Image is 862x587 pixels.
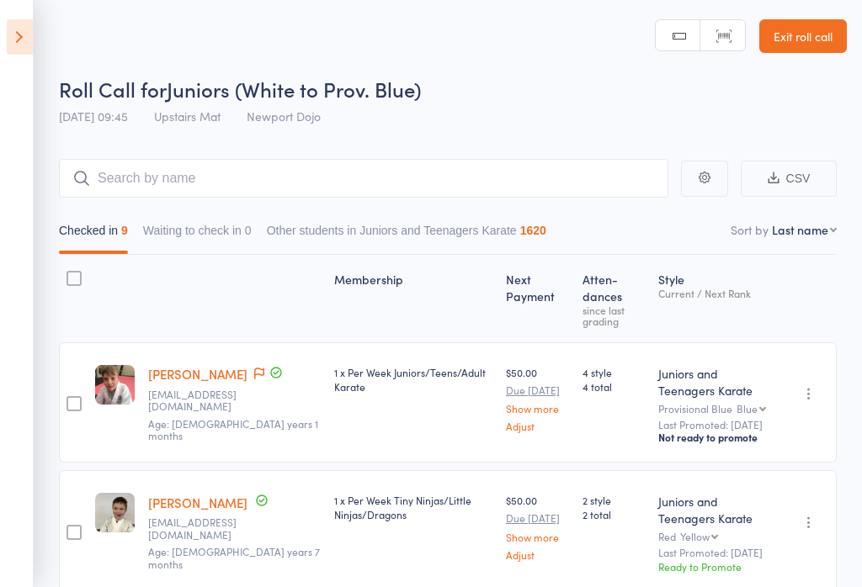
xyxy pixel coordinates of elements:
[520,224,546,237] div: 1620
[167,75,421,103] span: Juniors (White to Prov. Blue)
[143,215,252,254] button: Waiting to check in0
[59,75,167,103] span: Roll Call for
[506,403,570,414] a: Show more
[741,161,837,197] button: CSV
[658,559,769,574] div: Ready to Promote
[658,288,769,299] div: Current / Next Rank
[148,494,247,511] a: [PERSON_NAME]
[95,493,135,532] img: image1698442007.png
[583,379,644,394] span: 4 total
[59,108,128,124] span: [DATE] 09:45
[576,262,651,335] div: Atten­dances
[247,108,321,124] span: Newport Dojo
[95,365,135,405] img: image1717805616.png
[583,493,644,507] span: 2 style
[658,365,769,399] div: Juniors and Teenagers Karate
[59,215,128,254] button: Checked in9
[506,365,570,431] div: $50.00
[506,549,570,560] a: Adjust
[680,531,710,542] div: Yellow
[772,221,828,238] div: Last name
[759,19,847,53] a: Exit roll call
[334,365,492,394] div: 1 x Per Week Juniors/Teens/Adult Karate
[148,416,318,442] span: Age: [DEMOGRAPHIC_DATA] years 1 months
[506,420,570,431] a: Adjust
[658,531,769,542] div: Red
[583,365,644,379] span: 4 style
[148,544,320,570] span: Age: [DEMOGRAPHIC_DATA] years 7 months
[499,262,577,335] div: Next Payment
[121,224,128,237] div: 9
[154,108,221,124] span: Upstairs Mat
[245,224,252,237] div: 0
[583,507,644,521] span: 2 total
[658,493,769,526] div: Juniors and Teenagers Karate
[59,159,668,198] input: Search by name
[506,531,570,542] a: Show more
[658,419,769,431] small: Last Promoted: [DATE]
[506,493,570,559] div: $50.00
[148,365,247,383] a: [PERSON_NAME]
[506,512,570,524] small: Due [DATE]
[731,221,769,238] label: Sort by
[652,262,775,335] div: Style
[148,516,258,541] small: katherinelcoakley@gmail.com
[327,262,499,335] div: Membership
[148,389,258,413] small: dee77garland@hotmail.com
[658,431,769,444] div: Not ready to promote
[267,215,546,254] button: Other students in Juniors and Teenagers Karate1620
[658,547,769,558] small: Last Promoted: [DATE]
[583,304,644,326] div: since last grading
[658,403,769,414] div: Provisional Blue
[506,384,570,396] small: Due [DATE]
[334,493,492,521] div: 1 x Per Week Tiny Ninjas/Little Ninjas/Dragons
[737,403,758,414] div: Blue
